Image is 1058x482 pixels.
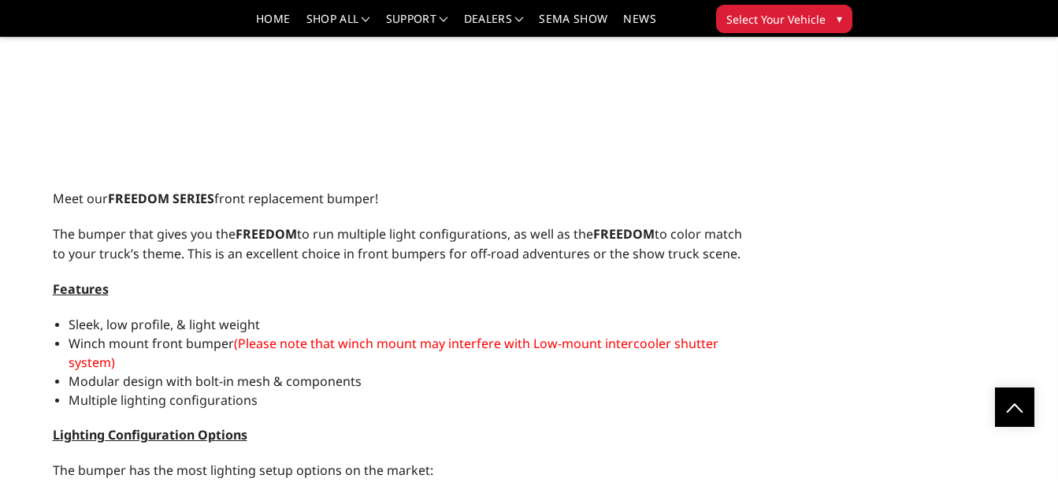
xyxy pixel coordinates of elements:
span: The bumper that gives you the to run multiple light configurations, as well as the to color match... [53,225,742,262]
span: Modular design with bolt-in mesh & components [69,373,362,390]
span: Lighting Configuration Options [53,426,247,443]
a: Support [386,13,448,36]
a: News [623,13,655,36]
span: Features [53,280,109,298]
span: The bumper has the most lighting setup options on the market: [53,462,433,479]
strong: FREEDOM [593,225,655,243]
a: Home [256,13,290,36]
iframe: Chat Widget [979,406,1058,482]
span: ▾ [837,10,842,27]
span: ( [234,335,238,352]
span: Multiple lighting configurations [69,391,258,409]
strong: FREEDOM [236,225,297,243]
a: Click to Top [995,387,1034,427]
span: Select Your Vehicle [726,11,826,28]
a: SEMA Show [539,13,607,36]
button: Select Your Vehicle [716,5,852,33]
a: Dealers [464,13,524,36]
span: Sleek, low profile, & light weight [69,316,260,333]
strong: FREEDOM SERIES [108,190,214,207]
span: Winch mount front bumper [69,335,718,371]
a: shop all [306,13,370,36]
span: Meet our front replacement bumper! [53,190,378,207]
span: Please note that winch mount may interfere with Low-mount intercooler shutter system) [69,335,718,371]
